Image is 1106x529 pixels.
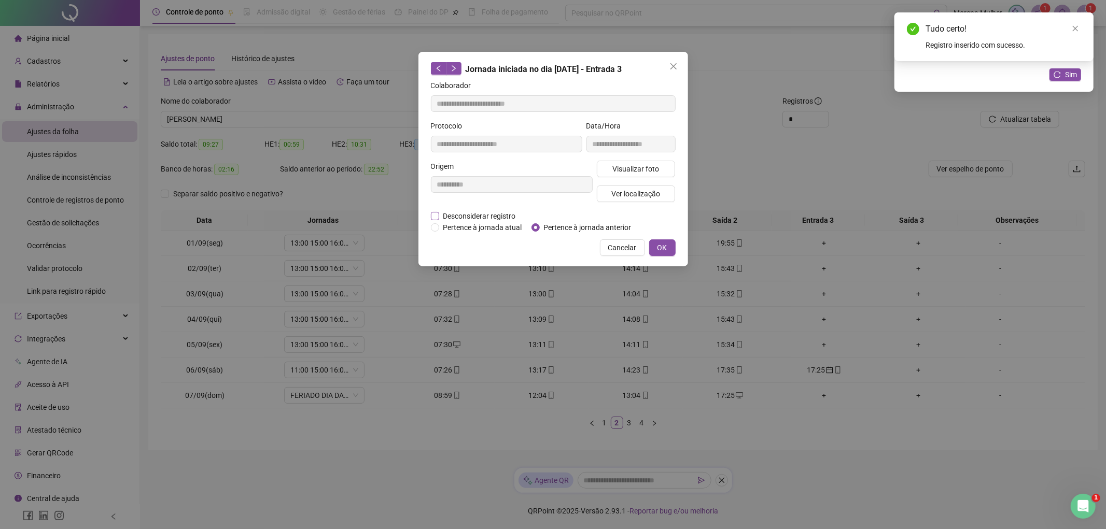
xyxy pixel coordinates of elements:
button: Ver localização [597,185,676,202]
div: Jornada iniciada no dia [DATE] - Entrada 3 [431,62,676,76]
button: left [431,62,446,75]
span: reload [1054,71,1061,78]
a: Close [1070,23,1081,34]
label: Data/Hora [586,120,628,132]
button: right [446,62,461,75]
div: Registro inserido com sucesso. [926,39,1081,51]
span: Visualizar foto [612,163,659,175]
span: close [669,62,678,70]
button: OK [649,239,676,256]
button: Close [665,58,682,75]
button: Cancelar [600,239,645,256]
span: right [450,65,457,72]
span: 1 [1092,494,1100,502]
label: Colaborador [431,80,478,91]
div: Tudo certo! [926,23,1081,35]
span: Desconsiderar registro [439,210,520,222]
span: close [1072,25,1079,32]
button: Sim [1049,68,1081,81]
button: Visualizar foto [597,161,676,177]
span: Cancelar [608,242,637,253]
span: Pertence à jornada anterior [540,222,636,233]
label: Origem [431,161,461,172]
span: Ver localização [611,188,660,199]
span: check-circle [907,23,919,35]
span: OK [657,242,667,253]
iframe: Intercom live chat [1071,494,1096,519]
label: Protocolo [431,120,469,132]
span: Pertence à jornada atual [439,222,526,233]
span: Sim [1065,69,1077,80]
span: left [435,65,442,72]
